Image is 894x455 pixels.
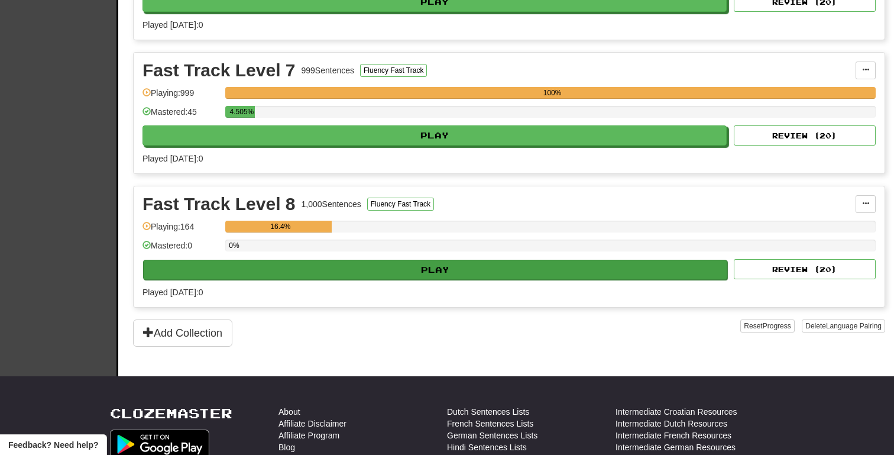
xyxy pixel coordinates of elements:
button: Add Collection [133,320,232,347]
div: Fast Track Level 8 [142,195,296,213]
a: Intermediate Croatian Resources [616,406,737,418]
a: French Sentences Lists [447,418,533,430]
a: About [278,406,300,418]
div: Mastered: 0 [142,240,219,259]
button: Play [142,125,727,146]
div: Playing: 999 [142,87,219,107]
a: Affiliate Disclaimer [278,418,346,430]
div: 16.4% [229,221,332,233]
span: Played [DATE]: 0 [142,154,203,163]
div: Playing: 164 [142,221,219,240]
div: Fast Track Level 7 [142,62,296,79]
div: 999 Sentences [302,64,355,76]
div: 1,000 Sentences [302,198,361,210]
button: Fluency Fast Track [367,198,434,211]
button: DeleteLanguage Pairing [802,320,885,333]
button: Fluency Fast Track [360,64,427,77]
a: Affiliate Program [278,430,339,441]
span: Played [DATE]: 0 [142,288,203,297]
div: 4.505% [229,106,254,118]
div: Mastered: 45 [142,106,219,125]
button: ResetProgress [740,320,794,333]
span: Progress [763,322,791,330]
span: Open feedback widget [8,439,98,451]
a: Dutch Sentences Lists [447,406,529,418]
span: Played [DATE]: 0 [142,20,203,30]
button: Play [143,260,727,280]
a: Clozemaster [110,406,232,421]
a: German Sentences Lists [447,430,537,441]
a: Intermediate Dutch Resources [616,418,727,430]
div: 100% [229,87,876,99]
span: Language Pairing [826,322,882,330]
button: Review (20) [734,259,876,279]
a: Intermediate French Resources [616,430,731,441]
a: Blog [278,441,295,453]
a: Intermediate German Resources [616,441,736,453]
a: Hindi Sentences Lists [447,441,527,453]
button: Review (20) [734,125,876,146]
